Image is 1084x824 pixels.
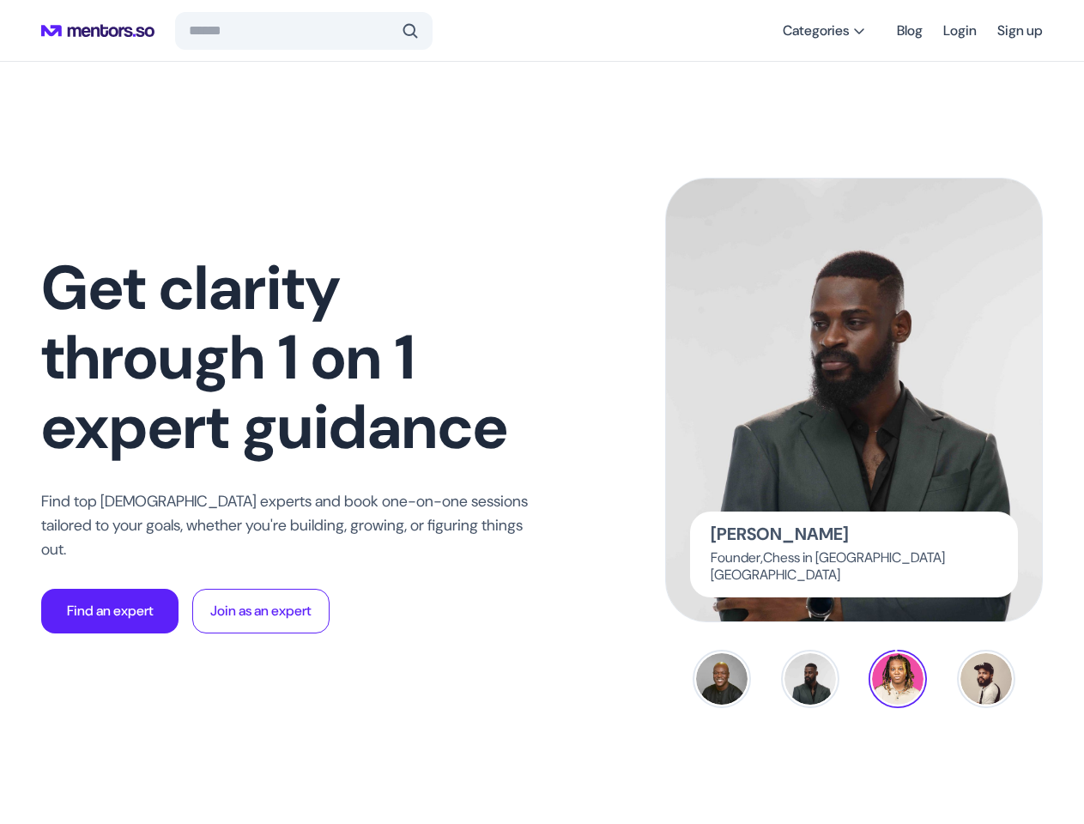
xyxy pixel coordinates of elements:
button: AS [957,650,1015,708]
button: TU [781,650,839,708]
p: Find top [DEMOGRAPHIC_DATA] experts and book one-on-one sessions tailored to your goals, whether ... [41,489,539,561]
img: Tunde Onakoya [666,179,1042,621]
p: [PERSON_NAME] [711,525,849,542]
p: Founder Chess in [GEOGRAPHIC_DATA] [GEOGRAPHIC_DATA] [711,549,997,584]
a: Login [943,15,977,46]
a: Blog [897,15,923,46]
button: Categories [772,15,876,46]
button: Join as an expert [192,589,330,633]
span: Categories [783,22,849,39]
h1: Get clarity through 1 on 1 expert guidance [41,253,539,462]
p: Find an expert [67,601,154,621]
img: AS [960,653,1012,705]
button: Find an expert [41,589,179,633]
button: BA [693,650,751,708]
a: Sign up [997,15,1043,46]
button: PE [869,650,927,708]
img: BA [696,653,748,705]
span: , [760,548,763,566]
img: PE [872,653,924,705]
img: TU [784,653,836,705]
p: Join as an expert [210,601,312,621]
